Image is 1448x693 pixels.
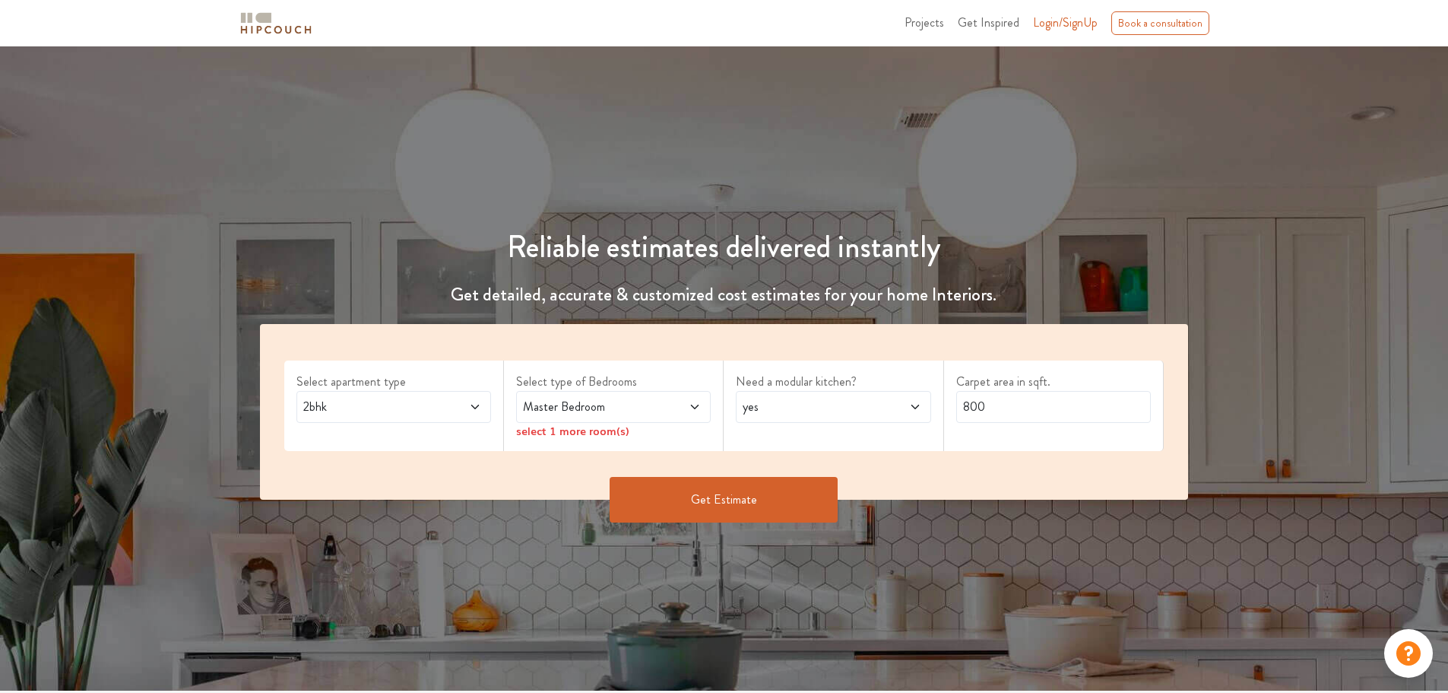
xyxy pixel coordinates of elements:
h4: Get detailed, accurate & customized cost estimates for your home Interiors. [251,284,1198,306]
span: Get Inspired [958,14,1019,31]
span: Master Bedroom [520,398,656,416]
div: select 1 more room(s) [516,423,711,439]
label: Select apartment type [296,373,491,391]
span: Projects [905,14,944,31]
button: Get Estimate [610,477,838,523]
img: logo-horizontal.svg [238,10,314,37]
label: Need a modular kitchen? [736,373,930,391]
input: Enter area sqft [956,391,1151,423]
span: yes [740,398,876,416]
span: logo-horizontal.svg [238,6,314,40]
label: Select type of Bedrooms [516,373,711,391]
span: Login/SignUp [1033,14,1098,31]
label: Carpet area in sqft. [956,373,1151,391]
span: 2bhk [300,398,436,416]
h1: Reliable estimates delivered instantly [251,229,1198,265]
div: Book a consultation [1111,11,1209,35]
